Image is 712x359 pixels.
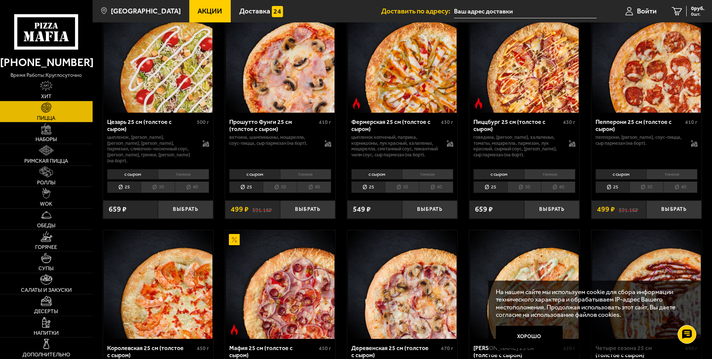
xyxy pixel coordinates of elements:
img: Острое блюдо [351,98,362,109]
li: 25 [596,181,629,193]
div: [PERSON_NAME] 25 см (толстое с сыром) [473,344,561,359]
span: Напитки [34,331,59,336]
span: Роллы [37,180,56,185]
span: [GEOGRAPHIC_DATA] [111,7,181,15]
span: Обеды [37,223,56,228]
span: Войти [637,7,657,15]
li: 25 [473,181,507,193]
span: 659 ₽ [475,206,493,213]
span: Римская пицца [24,159,68,164]
span: 499 ₽ [231,206,249,213]
span: Пицца [37,116,55,121]
span: WOK [40,202,52,207]
li: 25 [107,181,141,193]
li: с сыром [351,169,402,179]
img: Острое блюдо [229,324,240,335]
span: Салаты и закуски [21,288,72,293]
button: Выбрать [158,200,213,219]
img: Четыре сезона 25 см (толстое с сыром) [592,230,701,339]
span: 659 ₽ [109,206,127,213]
span: 470 г [441,345,453,352]
span: Десерты [34,309,58,314]
li: 30 [629,181,663,193]
span: Горячее [35,245,57,250]
li: с сыром [229,169,280,179]
p: говядина, [PERSON_NAME], халапеньо, томаты, моцарелла, пармезан, лук красный, сырный соус, [PERSO... [473,134,562,158]
span: 500 г [197,119,209,125]
img: 15daf4d41897b9f0e9f617042186c801.svg [272,6,283,17]
li: тонкое [158,169,209,179]
button: Хорошо [496,326,563,348]
div: Пиццбург 25 см (толстое с сыром) [473,118,561,132]
span: Доставка [239,7,270,15]
p: цыпленок копченый, паприка, корнишоны, лук красный, халапеньо, моцарелла, сметанный соус, пикантн... [351,134,439,158]
li: с сыром [107,169,158,179]
img: Пиццбург 25 см (толстое с сыром) [470,4,579,113]
img: Акционный [229,234,240,245]
img: Чикен Ранч 25 см (толстое с сыром) [470,230,579,339]
li: 30 [263,181,297,193]
s: 591.16 ₽ [619,206,638,213]
li: тонкое [280,169,331,179]
li: 30 [141,181,175,193]
li: тонкое [646,169,697,179]
p: пепперони, [PERSON_NAME], соус-пицца, сыр пармезан (на борт). [596,134,684,146]
img: Острое блюдо [473,98,484,109]
div: Фермерская 25 см (толстое с сыром) [351,118,439,132]
input: Ваш адрес доставки [454,4,596,18]
img: Цезарь 25 см (толстое с сыром) [104,4,212,113]
li: 40 [663,181,697,193]
span: Супы [38,266,54,271]
li: тонкое [402,169,453,179]
span: Дополнительно [22,352,70,358]
span: 0 шт. [691,12,705,16]
button: Выбрать [280,200,335,219]
s: 591.16 ₽ [252,206,272,213]
a: Цезарь 25 см (толстое с сыром) [103,4,213,113]
p: цыпленок, [PERSON_NAME], [PERSON_NAME], [PERSON_NAME], пармезан, сливочно-чесночный соус, [PERSON... [107,134,195,164]
p: На нашем сайте мы используем cookie для сбора информации технического характера и обрабатываем IP... [496,288,690,319]
a: Острое блюдоФермерская 25 см (толстое с сыром) [347,4,457,113]
button: Выбрать [524,200,579,219]
a: Острое блюдоПиццбург 25 см (толстое с сыром) [469,4,579,113]
li: 40 [175,181,209,193]
div: Прошутто Фунги 25 см (толстое с сыром) [229,118,317,132]
li: 30 [507,181,541,193]
a: АкционныйПепперони 25 см (толстое с сыром) [591,4,702,113]
li: 40 [297,181,331,193]
p: ветчина, шампиньоны, моцарелла, соус-пицца, сыр пармезан (на борт). [229,134,317,146]
span: Хит [41,94,52,99]
li: 30 [385,181,419,193]
span: 549 ₽ [353,206,371,213]
span: 450 г [197,345,209,352]
img: Прошутто Фунги 25 см (толстое с сыром) [226,4,335,113]
a: Четыре сезона 25 см (толстое с сыром) [591,230,702,339]
a: АкционныйПрошутто Фунги 25 см (толстое с сыром) [225,4,335,113]
div: Цезарь 25 см (толстое с сыром) [107,118,195,132]
span: 450 г [319,345,331,352]
div: Деревенская 25 см (толстое с сыром) [351,344,439,359]
div: Королевская 25 см (толстое с сыром) [107,344,195,359]
img: Королевская 25 см (толстое с сыром) [104,230,212,339]
span: Акции [198,7,222,15]
img: Мафия 25 см (толстое с сыром) [226,230,335,339]
li: 25 [351,181,385,193]
span: 430 г [441,119,453,125]
li: с сыром [473,169,524,179]
img: Пепперони 25 см (толстое с сыром) [592,4,701,113]
img: Деревенская 25 см (толстое с сыром) [348,230,457,339]
span: Доставить по адресу: [381,7,454,15]
a: Королевская 25 см (толстое с сыром) [103,230,213,339]
li: 40 [419,181,453,193]
span: 410 г [685,119,697,125]
a: Чикен Ранч 25 см (толстое с сыром) [469,230,579,339]
span: Наборы [35,137,57,142]
span: 499 ₽ [597,206,615,213]
li: 40 [541,181,575,193]
span: 0 руб. [691,6,705,11]
img: Фермерская 25 см (толстое с сыром) [348,4,457,113]
button: Выбрать [402,200,457,219]
div: Пепперони 25 см (толстое с сыром) [596,118,683,132]
div: Мафия 25 см (толстое с сыром) [229,344,317,359]
button: Выбрать [646,200,702,219]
